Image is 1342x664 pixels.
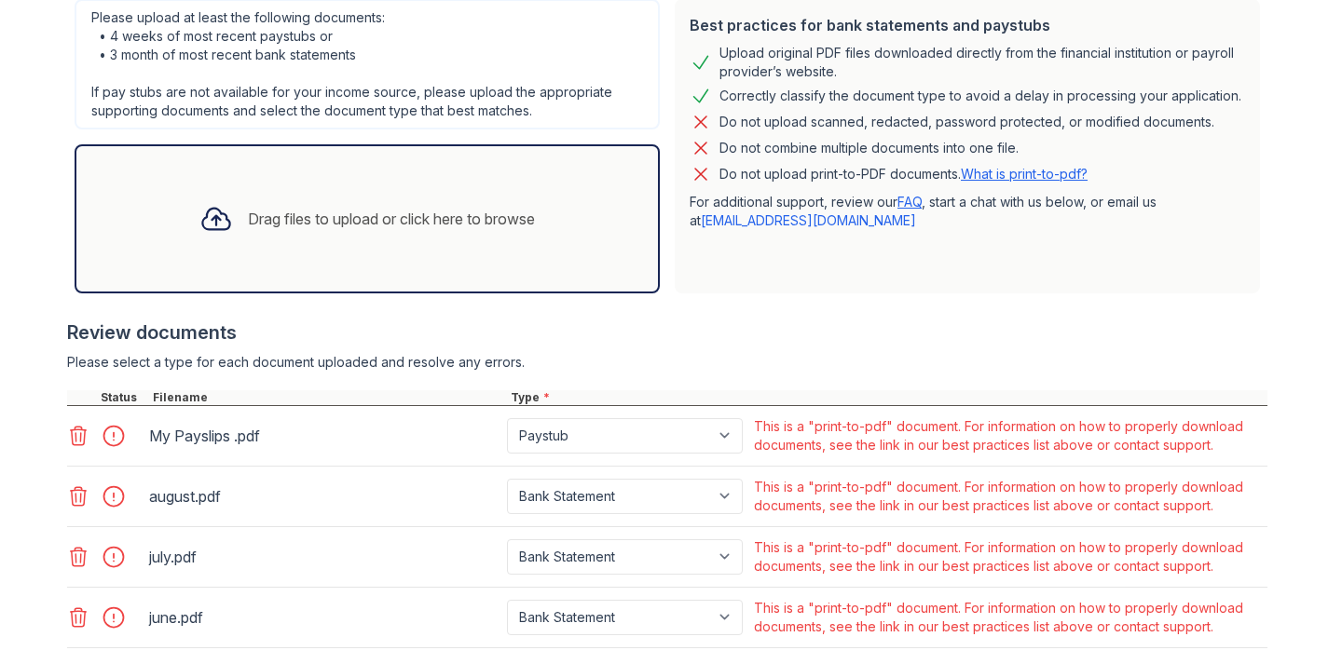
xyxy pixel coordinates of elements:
[149,603,500,632] div: june.pdf
[719,44,1245,81] div: Upload original PDF files downloaded directly from the financial institution or payroll provider’...
[897,194,922,210] a: FAQ
[149,481,500,511] div: august.pdf
[754,417,1264,454] div: This is a "print-to-pdf" document. For information on how to properly download documents, see the...
[719,137,1019,159] div: Do not combine multiple documents into one file.
[701,212,916,228] a: [EMAIL_ADDRESS][DOMAIN_NAME]
[690,193,1245,230] p: For additional support, review our , start a chat with us below, or email us at
[97,390,149,405] div: Status
[961,166,1088,182] a: What is print-to-pdf?
[719,165,1088,183] p: Do not upload print-to-PDF documents.
[67,353,1267,372] div: Please select a type for each document uploaded and resolve any errors.
[67,319,1267,346] div: Review documents
[690,14,1245,36] div: Best practices for bank statements and paystubs
[719,111,1214,133] div: Do not upload scanned, redacted, password protected, or modified documents.
[149,542,500,572] div: july.pdf
[754,538,1264,576] div: This is a "print-to-pdf" document. For information on how to properly download documents, see the...
[754,599,1264,636] div: This is a "print-to-pdf" document. For information on how to properly download documents, see the...
[149,421,500,451] div: My Payslips .pdf
[248,208,535,230] div: Drag files to upload or click here to browse
[149,390,507,405] div: Filename
[507,390,1267,405] div: Type
[719,85,1241,107] div: Correctly classify the document type to avoid a delay in processing your application.
[754,478,1264,515] div: This is a "print-to-pdf" document. For information on how to properly download documents, see the...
